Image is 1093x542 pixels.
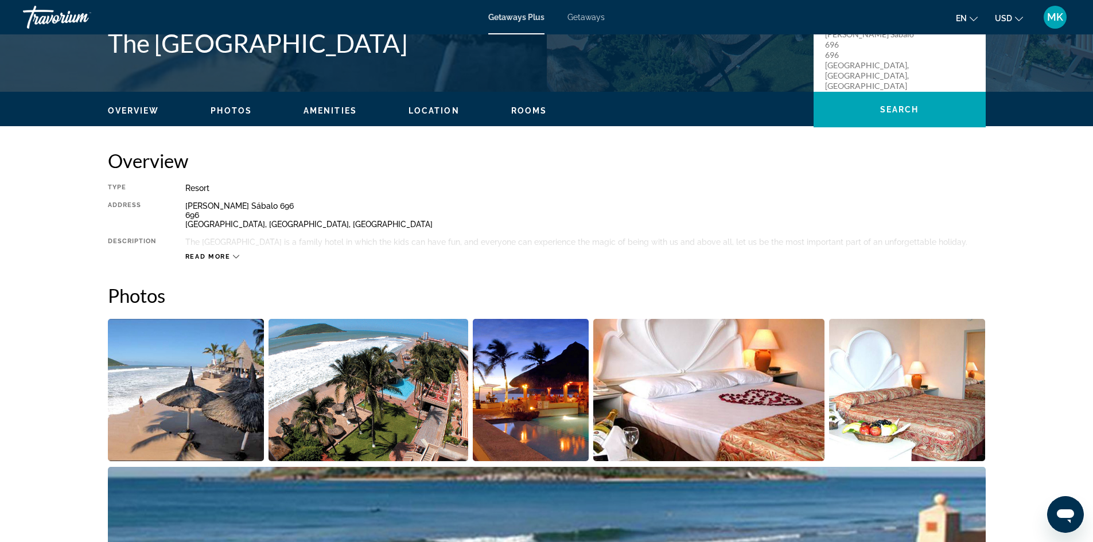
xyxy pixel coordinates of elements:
[108,237,157,247] div: Description
[108,28,802,58] h1: The [GEOGRAPHIC_DATA]
[23,2,138,32] a: Travorium
[108,106,160,116] button: Overview
[108,284,986,307] h2: Photos
[211,106,252,115] span: Photos
[304,106,357,116] button: Amenities
[108,106,160,115] span: Overview
[108,149,986,172] h2: Overview
[108,201,157,229] div: Address
[567,13,605,22] a: Getaways
[1047,11,1063,23] span: MK
[511,106,547,116] button: Rooms
[488,13,544,22] a: Getaways Plus
[409,106,460,116] button: Location
[880,105,919,114] span: Search
[304,106,357,115] span: Amenities
[409,106,460,115] span: Location
[511,106,547,115] span: Rooms
[1047,496,1084,533] iframe: Button to launch messaging window
[995,14,1012,23] span: USD
[1040,5,1070,29] button: User Menu
[108,318,265,462] button: Open full-screen image slider
[995,10,1023,26] button: Change currency
[829,318,986,462] button: Open full-screen image slider
[185,253,231,260] span: Read more
[956,10,978,26] button: Change language
[269,318,468,462] button: Open full-screen image slider
[956,14,967,23] span: en
[825,29,917,91] p: [PERSON_NAME] Sábalo 696 696 [GEOGRAPHIC_DATA], [GEOGRAPHIC_DATA], [GEOGRAPHIC_DATA]
[814,92,986,127] button: Search
[473,318,589,462] button: Open full-screen image slider
[593,318,824,462] button: Open full-screen image slider
[185,252,240,261] button: Read more
[108,184,157,193] div: Type
[211,106,252,116] button: Photos
[185,201,986,229] div: [PERSON_NAME] Sábalo 696 696 [GEOGRAPHIC_DATA], [GEOGRAPHIC_DATA], [GEOGRAPHIC_DATA]
[185,184,986,193] div: Resort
